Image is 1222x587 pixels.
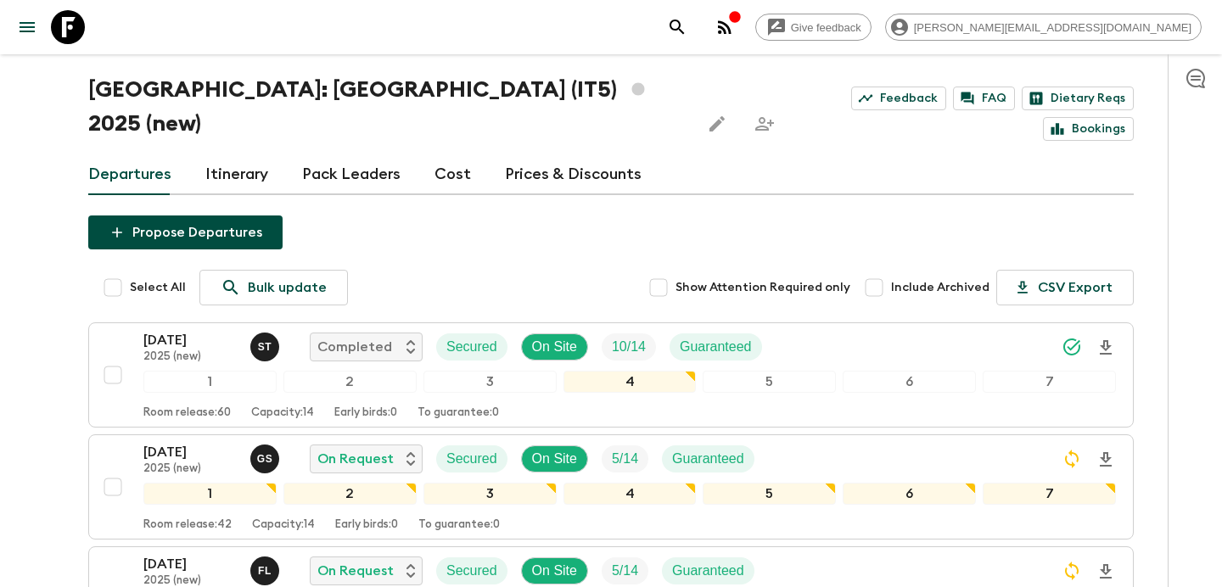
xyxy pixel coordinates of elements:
[983,371,1116,393] div: 7
[446,561,497,581] p: Secured
[532,449,577,469] p: On Site
[418,518,500,532] p: To guarantee: 0
[143,371,277,393] div: 1
[602,333,656,361] div: Trip Fill
[612,449,638,469] p: 5 / 14
[143,483,277,505] div: 1
[521,333,588,361] div: On Site
[700,107,734,141] button: Edit this itinerary
[302,154,401,195] a: Pack Leaders
[143,350,237,364] p: 2025 (new)
[672,449,744,469] p: Guaranteed
[1062,337,1082,357] svg: Synced Successfully
[258,564,272,578] p: F L
[143,330,237,350] p: [DATE]
[885,14,1202,41] div: [PERSON_NAME][EMAIL_ADDRESS][DOMAIN_NAME]
[250,556,283,585] button: FL
[283,483,417,505] div: 2
[251,406,314,420] p: Capacity: 14
[675,279,850,296] span: Show Attention Required only
[563,371,697,393] div: 4
[953,87,1015,110] a: FAQ
[334,406,397,420] p: Early birds: 0
[1043,117,1134,141] a: Bookings
[843,483,976,505] div: 6
[436,445,507,472] div: Secured
[532,337,577,357] p: On Site
[88,154,171,195] a: Departures
[905,21,1201,34] span: [PERSON_NAME][EMAIL_ADDRESS][DOMAIN_NAME]
[436,333,507,361] div: Secured
[130,279,186,296] span: Select All
[703,371,836,393] div: 5
[317,561,394,581] p: On Request
[563,483,697,505] div: 4
[257,452,273,466] p: G S
[755,14,872,41] a: Give feedback
[205,154,268,195] a: Itinerary
[423,483,557,505] div: 3
[88,73,687,141] h1: [GEOGRAPHIC_DATA]: [GEOGRAPHIC_DATA] (IT5) 2025 (new)
[602,557,648,584] div: Trip Fill
[505,154,642,195] a: Prices & Discounts
[248,277,327,298] p: Bulk update
[283,371,417,393] div: 2
[782,21,871,34] span: Give feedback
[88,434,1134,539] button: [DATE]2025 (new)Gianluca SavarinoOn RequestSecuredOn SiteTrip FillGuaranteed1234567Room release:4...
[1096,450,1116,470] svg: Download Onboarding
[1096,562,1116,582] svg: Download Onboarding
[891,279,989,296] span: Include Archived
[250,444,283,473] button: GS
[335,518,398,532] p: Early birds: 0
[532,561,577,581] p: On Site
[143,406,231,420] p: Room release: 60
[996,270,1134,305] button: CSV Export
[1022,87,1134,110] a: Dietary Reqs
[612,337,646,357] p: 10 / 14
[317,449,394,469] p: On Request
[88,322,1134,428] button: [DATE]2025 (new)Simona TimpanaroCompletedSecuredOn SiteTrip FillGuaranteed1234567Room release:60C...
[143,462,237,476] p: 2025 (new)
[436,557,507,584] div: Secured
[446,449,497,469] p: Secured
[143,442,237,462] p: [DATE]
[446,337,497,357] p: Secured
[250,450,283,463] span: Gianluca Savarino
[1062,561,1082,581] svg: Sync Required - Changes detected
[250,562,283,575] span: Francesco Lupo
[423,371,557,393] div: 3
[434,154,471,195] a: Cost
[851,87,946,110] a: Feedback
[602,445,648,472] div: Trip Fill
[418,406,499,420] p: To guarantee: 0
[88,215,283,249] button: Propose Departures
[660,10,694,44] button: search adventures
[250,338,283,351] span: Simona Timpanaro
[680,337,752,357] p: Guaranteed
[143,518,232,532] p: Room release: 42
[199,270,348,305] a: Bulk update
[521,445,588,472] div: On Site
[143,554,237,574] p: [DATE]
[10,10,44,44] button: menu
[612,561,638,581] p: 5 / 14
[843,371,976,393] div: 6
[1062,449,1082,469] svg: Sync Required - Changes detected
[521,557,588,584] div: On Site
[703,483,836,505] div: 5
[672,561,744,581] p: Guaranteed
[748,107,782,141] span: Share this itinerary
[252,518,315,532] p: Capacity: 14
[317,337,392,357] p: Completed
[983,483,1116,505] div: 7
[1096,338,1116,358] svg: Download Onboarding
